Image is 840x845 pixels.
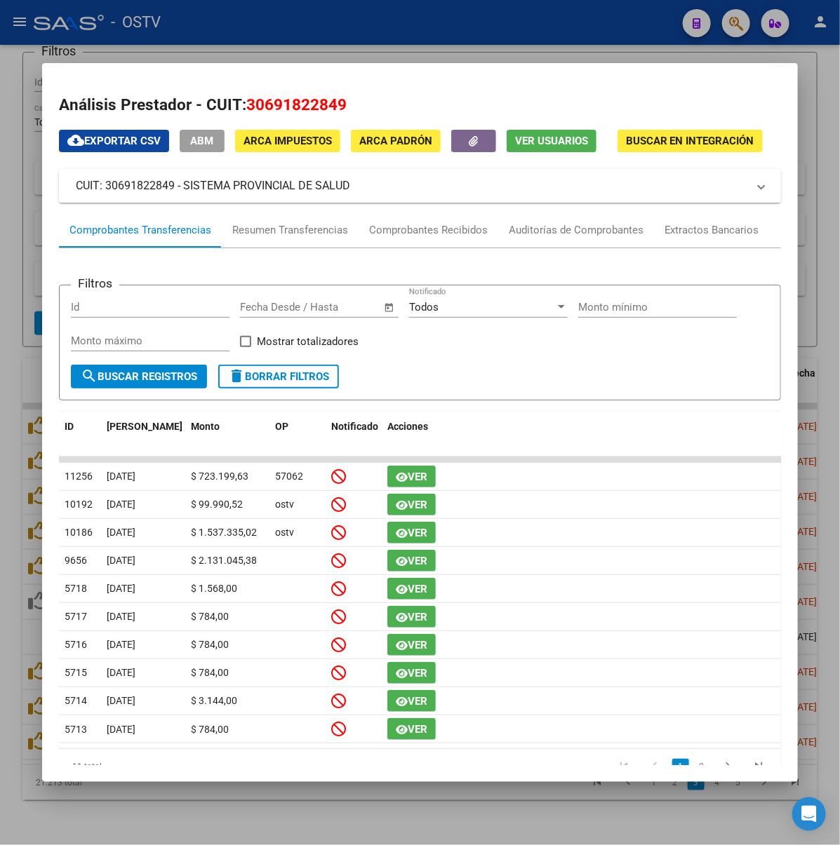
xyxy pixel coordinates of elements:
[275,421,288,432] span: OP
[387,578,436,600] button: Ver
[59,749,201,784] div: 11 total
[369,222,488,238] div: Comprobantes Recibidos
[185,412,269,458] datatable-header-cell: Monto
[191,639,229,650] span: $ 784,00
[107,695,135,706] span: [DATE]
[107,583,135,594] span: [DATE]
[69,222,211,238] div: Comprobantes Transferencias
[641,759,668,774] a: go to previous page
[228,367,245,384] mat-icon: delete
[257,333,359,350] span: Mostrar totalizadores
[232,222,348,238] div: Resumen Transferencias
[107,555,135,566] span: [DATE]
[71,365,207,388] button: Buscar Registros
[408,555,427,567] span: Ver
[626,135,754,148] span: Buscar en Integración
[107,471,135,482] span: [DATE]
[65,471,93,482] span: 11256
[59,130,169,151] button: Exportar CSV
[190,135,213,148] span: ABM
[191,527,257,538] span: $ 1.537.335,02
[672,759,689,774] a: 1
[611,759,637,774] a: go to first page
[191,471,248,482] span: $ 723.199,63
[387,550,436,572] button: Ver
[515,135,588,148] span: Ver Usuarios
[387,606,436,628] button: Ver
[792,797,826,831] div: Open Intercom Messenger
[507,130,596,151] button: Ver Usuarios
[387,718,436,740] button: Ver
[218,365,339,388] button: Borrar Filtros
[59,412,101,458] datatable-header-cell: ID
[59,169,781,203] mat-expansion-panel-header: CUIT: 30691822849 - SISTEMA PROVINCIAL DE SALUD
[191,421,220,432] span: Monto
[65,667,87,678] span: 5715
[107,421,182,432] span: [PERSON_NAME]
[191,583,237,594] span: $ 1.568,00
[228,370,329,383] span: Borrar Filtros
[275,527,294,538] span: ostv
[107,527,135,538] span: [DATE]
[387,662,436,684] button: Ver
[408,583,427,595] span: Ver
[693,759,710,774] a: 2
[714,759,741,774] a: go to next page
[65,527,93,538] span: 10186
[745,759,772,774] a: go to last page
[269,412,326,458] datatable-header-cell: OP
[381,299,397,316] button: Open calendar
[107,724,135,735] span: [DATE]
[191,695,237,706] span: $ 3.144,00
[387,522,436,543] button: Ver
[326,412,382,458] datatable-header-cell: Notificado
[65,583,87,594] span: 5718
[59,93,781,117] h2: Análisis Prestador - CUIT:
[67,132,84,149] mat-icon: cloud_download
[65,639,87,650] span: 5716
[309,301,378,313] input: Fecha fin
[408,667,427,680] span: Ver
[65,499,93,510] span: 10192
[76,177,747,194] mat-panel-title: CUIT: 30691822849 - SISTEMA PROVINCIAL DE SALUD
[191,611,229,622] span: $ 784,00
[65,421,74,432] span: ID
[408,499,427,511] span: Ver
[387,634,436,656] button: Ver
[191,724,229,735] span: $ 784,00
[387,494,436,515] button: Ver
[509,222,644,238] div: Auditorías de Comprobantes
[387,421,428,432] span: Acciones
[67,135,161,147] span: Exportar CSV
[618,130,763,151] button: Buscar en Integración
[359,135,432,148] span: ARCA Padrón
[408,639,427,651] span: Ver
[65,724,87,735] span: 5713
[107,639,135,650] span: [DATE]
[107,667,135,678] span: [DATE]
[408,723,427,736] span: Ver
[191,555,257,566] span: $ 2.131.045,38
[191,667,229,678] span: $ 784,00
[408,695,427,708] span: Ver
[71,274,119,292] h3: Filtros
[275,471,303,482] span: 57062
[246,95,347,114] span: 30691822849
[65,555,87,566] span: 9656
[191,499,243,510] span: $ 99.990,52
[180,130,225,151] button: ABM
[235,130,340,151] button: ARCA Impuestos
[65,695,87,706] span: 5714
[670,755,691,778] li: page 1
[244,135,332,148] span: ARCA Impuestos
[101,412,185,458] datatable-header-cell: Fecha T.
[240,301,297,313] input: Fecha inicio
[408,611,427,623] span: Ver
[65,611,87,622] span: 5717
[351,130,441,151] button: ARCA Padrón
[691,755,712,778] li: page 2
[665,222,759,238] div: Extractos Bancarios
[81,370,197,383] span: Buscar Registros
[107,611,135,622] span: [DATE]
[387,466,436,487] button: Ver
